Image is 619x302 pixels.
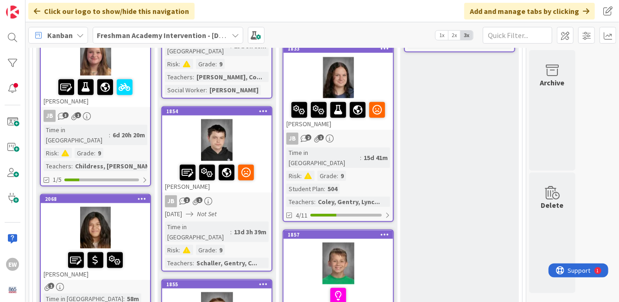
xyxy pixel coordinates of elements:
img: avatar [6,283,19,296]
div: Time in [GEOGRAPHIC_DATA] [44,125,109,145]
div: 9 [217,245,225,255]
div: [PERSON_NAME] [162,161,272,193]
div: Grade [196,59,215,69]
div: JB [41,110,150,122]
div: JB [286,133,298,145]
div: EW [6,258,19,271]
div: 1857 [288,231,393,238]
a: [PERSON_NAME]JBTime in [GEOGRAPHIC_DATA]:6d 20h 20mRisk:Grade:9Teachers:Childress, [PERSON_NAME],... [40,21,151,186]
div: 1833 [284,45,393,53]
span: 1 [75,112,81,118]
span: : [230,227,232,237]
div: Grade [75,148,94,158]
div: Schaller, Gentry, C... [194,258,259,268]
span: 1 [196,197,202,203]
div: Teachers [165,258,193,268]
span: : [94,148,95,158]
div: 9 [95,148,103,158]
span: 1 [48,283,54,289]
div: 1855 [166,281,272,288]
span: 1x [436,31,448,40]
span: : [57,148,59,158]
div: 2068 [41,195,150,203]
div: 504 [325,184,340,194]
div: Grade [196,245,215,255]
div: [PERSON_NAME] [41,22,150,107]
input: Quick Filter... [483,27,552,44]
div: 1833 [288,45,393,52]
div: 9 [217,59,225,69]
span: 2x [448,31,461,40]
span: : [71,161,73,171]
span: : [360,153,361,163]
div: Delete [541,199,564,211]
span: [DATE] [165,209,182,219]
div: 1857 [284,231,393,239]
div: [PERSON_NAME] [41,76,150,107]
div: Teachers [44,161,71,171]
div: [PERSON_NAME] [41,249,150,280]
span: 3x [461,31,473,40]
span: 3 [63,112,69,118]
div: 1854 [166,108,272,115]
div: 1854 [162,107,272,116]
div: Teachers [165,72,193,82]
div: Student Plan [286,184,324,194]
div: Coley, Gentry, Lync... [316,197,382,207]
div: JB [284,133,393,145]
span: Kanban [47,30,73,41]
div: 2068[PERSON_NAME] [41,195,150,280]
div: [PERSON_NAME] [284,98,393,130]
span: : [193,72,194,82]
div: Teachers [286,197,314,207]
span: : [179,245,180,255]
div: 13d 3h 39m [232,227,269,237]
span: : [109,130,110,140]
div: Childress, [PERSON_NAME], S... [73,161,171,171]
div: [PERSON_NAME], Co... [194,72,265,82]
span: 2 [305,135,311,141]
div: JB [44,110,56,122]
a: 1833[PERSON_NAME]JBTime in [GEOGRAPHIC_DATA]:15d 41mRisk:Grade:9Student Plan:504Teachers:Coley, G... [283,44,394,222]
div: Risk [165,245,179,255]
span: 1 [318,135,324,141]
span: : [337,171,338,181]
div: 2068 [45,196,150,202]
div: [PERSON_NAME] [207,85,261,95]
span: : [215,59,217,69]
a: 1854[PERSON_NAME]JB[DATE]Not SetTime in [GEOGRAPHIC_DATA]:13d 3h 39mRisk:Grade:9Teachers:Schaller... [161,106,272,272]
span: : [179,59,180,69]
div: Risk [286,171,300,181]
span: 1 [184,197,190,203]
div: Risk [165,59,179,69]
div: Time in [GEOGRAPHIC_DATA] [165,222,230,242]
div: 6d 20h 20m [110,130,147,140]
img: Visit kanbanzone.com [6,6,19,19]
span: 1/5 [53,175,62,185]
div: Add and manage tabs by clicking [464,3,595,19]
div: Archive [540,77,565,88]
div: Time in [GEOGRAPHIC_DATA] [286,148,360,168]
span: : [324,184,325,194]
div: Grade [317,171,337,181]
div: Social Worker [165,85,206,95]
span: Support [19,1,42,13]
div: 1854[PERSON_NAME] [162,107,272,193]
div: JB [162,195,272,207]
div: 9 [338,171,346,181]
span: : [215,245,217,255]
div: Risk [44,148,57,158]
div: 15d 41m [361,153,390,163]
span: 4/11 [296,211,308,220]
i: Not Set [197,210,217,218]
span: : [314,197,316,207]
div: 1833[PERSON_NAME] [284,45,393,130]
div: JB [165,195,177,207]
span: : [300,171,302,181]
div: 1 [48,4,51,11]
div: 1855 [162,280,272,289]
div: Click our logo to show/hide this navigation [28,3,195,19]
span: : [193,258,194,268]
b: Freshman Academy Intervention - [DATE]-[DATE] [97,31,258,40]
span: : [206,85,207,95]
